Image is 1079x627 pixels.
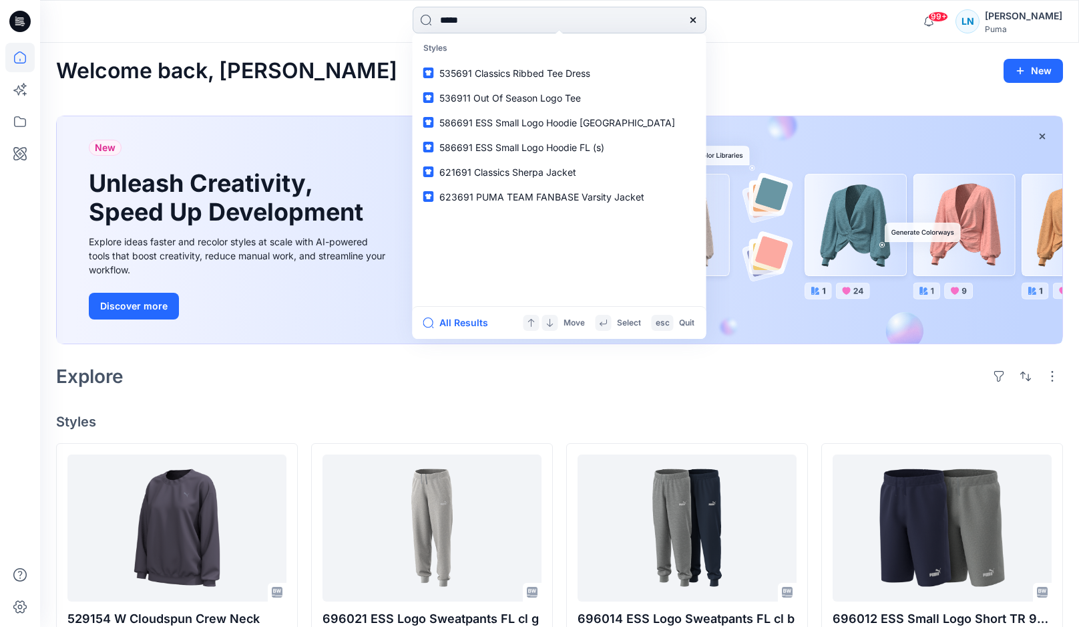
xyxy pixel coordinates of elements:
a: 586691 ESS Small Logo Hoodie FL (s) [415,135,704,160]
a: 623691 PUMA TEAM FANBASE Varsity Jacket [415,184,704,209]
p: Select [617,316,641,330]
div: [PERSON_NAME] [985,8,1062,24]
button: Discover more [89,293,179,320]
h1: Unleash Creativity, Speed Up Development [89,169,369,227]
button: New [1004,59,1063,83]
span: 536911 Out Of Season Logo Tee [439,92,581,104]
p: esc [656,316,670,330]
h4: Styles [56,414,1063,430]
span: 621691 Classics Sherpa Jacket [439,166,576,178]
span: New [95,140,116,156]
button: All Results [423,315,497,331]
a: 621691 Classics Sherpa Jacket [415,160,704,184]
a: 696012 ESS Small Logo Short TR 9” b [833,455,1052,602]
div: LN [955,9,980,33]
a: 696014 ESS Logo Sweatpants FL cl b [578,455,797,602]
a: 529154 W Cloudspun Crew Neck [67,455,286,602]
h2: Explore [56,366,124,387]
p: Quit [679,316,694,330]
a: 535691 Classics Ribbed Tee Dress [415,61,704,86]
span: 586691 ESS Small Logo Hoodie FL (s) [439,142,604,153]
span: 99+ [928,11,948,22]
a: 586691 ESS Small Logo Hoodie [GEOGRAPHIC_DATA] [415,110,704,135]
p: Move [564,316,585,330]
span: 623691 PUMA TEAM FANBASE Varsity Jacket [439,191,644,203]
span: 535691 Classics Ribbed Tee Dress [439,68,590,79]
p: Styles [415,36,704,61]
span: 586691 ESS Small Logo Hoodie [GEOGRAPHIC_DATA] [439,117,675,128]
a: 536911 Out Of Season Logo Tee [415,86,704,110]
a: Discover more [89,293,389,320]
a: 696021 ESS Logo Sweatpants FL cl g [322,455,542,602]
h2: Welcome back, [PERSON_NAME] [56,59,397,84]
div: Puma [985,24,1062,34]
div: Explore ideas faster and recolor styles at scale with AI-powered tools that boost creativity, red... [89,235,389,277]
